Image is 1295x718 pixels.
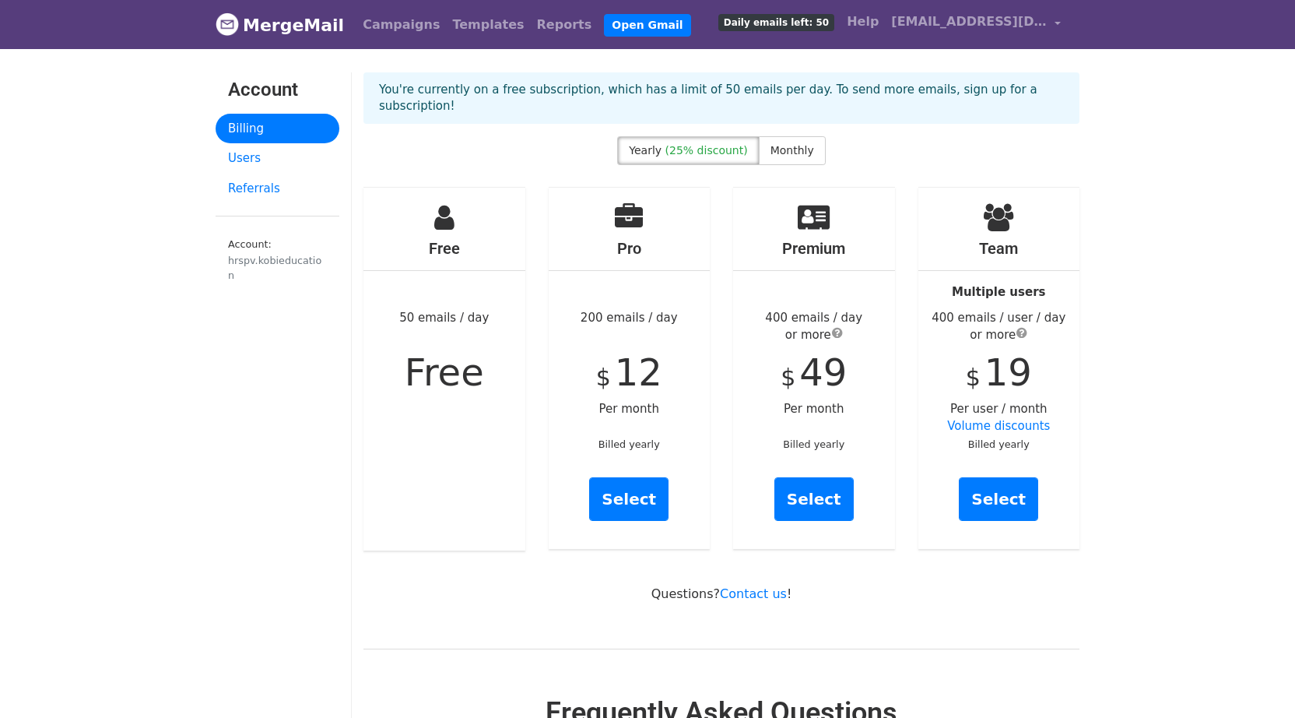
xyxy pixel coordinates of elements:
[531,9,598,40] a: Reports
[733,309,895,344] div: 400 emails / day or more
[216,174,339,204] a: Referrals
[968,438,1030,450] small: Billed yearly
[598,438,660,450] small: Billed yearly
[918,188,1080,549] div: Per user / month
[356,9,446,40] a: Campaigns
[216,143,339,174] a: Users
[216,9,344,41] a: MergeMail
[446,9,530,40] a: Templates
[665,144,748,157] span: (25% discount)
[596,364,611,391] span: $
[885,6,1067,43] a: [EMAIL_ADDRESS][DOMAIN_NAME]
[712,6,841,37] a: Daily emails left: 50
[549,188,711,549] div: 200 emails / day Per month
[216,114,339,144] a: Billing
[549,239,711,258] h4: Pro
[947,419,1050,433] a: Volume discounts
[363,188,525,551] div: 50 emails / day
[781,364,795,391] span: $
[405,350,484,394] span: Free
[363,239,525,258] h4: Free
[952,285,1045,299] strong: Multiple users
[733,188,895,549] div: Per month
[228,79,327,101] h3: Account
[959,477,1038,521] a: Select
[799,350,847,394] span: 49
[966,364,981,391] span: $
[984,350,1032,394] span: 19
[629,144,662,157] span: Yearly
[718,14,834,31] span: Daily emails left: 50
[770,144,814,157] span: Monthly
[216,12,239,36] img: MergeMail logo
[783,438,844,450] small: Billed yearly
[733,239,895,258] h4: Premium
[228,253,327,283] div: hrspv.kobieducation
[774,477,854,521] a: Select
[720,586,787,601] a: Contact us
[363,586,1079,602] p: Questions? !
[228,238,327,283] small: Account:
[891,12,1047,31] span: [EMAIL_ADDRESS][DOMAIN_NAME]
[615,350,662,394] span: 12
[918,239,1080,258] h4: Team
[589,477,669,521] a: Select
[841,6,885,37] a: Help
[379,82,1064,114] p: You're currently on a free subscription, which has a limit of 50 emails per day. To send more ema...
[918,309,1080,344] div: 400 emails / user / day or more
[604,14,690,37] a: Open Gmail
